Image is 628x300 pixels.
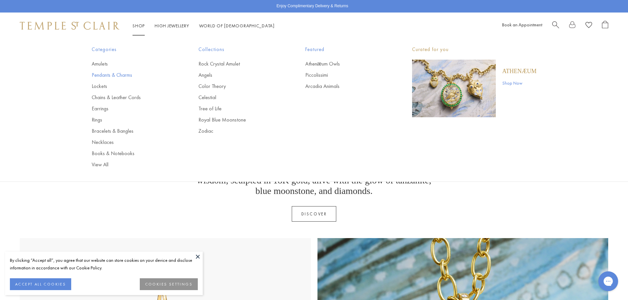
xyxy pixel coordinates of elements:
[198,94,279,101] a: Celestial
[198,127,279,135] a: Zodiac
[198,83,279,90] a: Color Theory
[10,257,198,272] div: By clicking “Accept all”, you agree that our website can store cookies on your device and disclos...
[305,45,386,54] span: Featured
[92,116,172,123] a: Rings
[92,105,172,112] a: Earrings
[140,278,198,290] button: COOKIES SETTINGS
[133,22,275,30] nav: Main navigation
[502,68,537,75] a: Athenæum
[20,22,119,30] img: Temple St. Clair
[412,45,537,54] p: Curated for you
[92,83,172,90] a: Lockets
[198,116,279,123] a: Royal Blue Moonstone
[502,79,537,87] a: Shop Now
[92,45,172,54] span: Categories
[133,23,145,29] a: ShopShop
[277,3,348,10] p: Enjoy Complimentary Delivery & Returns
[198,71,279,79] a: Angels
[92,71,172,79] a: Pendants & Charms
[198,45,279,54] span: Collections
[92,139,172,146] a: Necklaces
[305,83,386,90] a: Arcadia Animals
[502,22,542,28] a: Book an Appointment
[602,21,608,31] a: Open Shopping Bag
[155,23,189,29] a: High JewelleryHigh Jewellery
[10,278,71,290] button: ACCEPT ALL COOKIES
[92,150,172,157] a: Books & Notebooks
[305,60,386,68] a: Athenæum Owls
[198,60,279,68] a: Rock Crystal Amulet
[198,105,279,112] a: Tree of Life
[92,94,172,101] a: Chains & Leather Cords
[92,127,172,135] a: Bracelets & Bangles
[595,269,621,293] iframe: Gorgias live chat messenger
[305,71,386,79] a: Piccolissimi
[92,60,172,68] a: Amulets
[552,21,559,31] a: Search
[585,21,592,31] a: View Wishlist
[292,206,337,222] a: Discover
[92,161,172,168] a: View All
[199,23,275,29] a: World of [DEMOGRAPHIC_DATA]World of [DEMOGRAPHIC_DATA]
